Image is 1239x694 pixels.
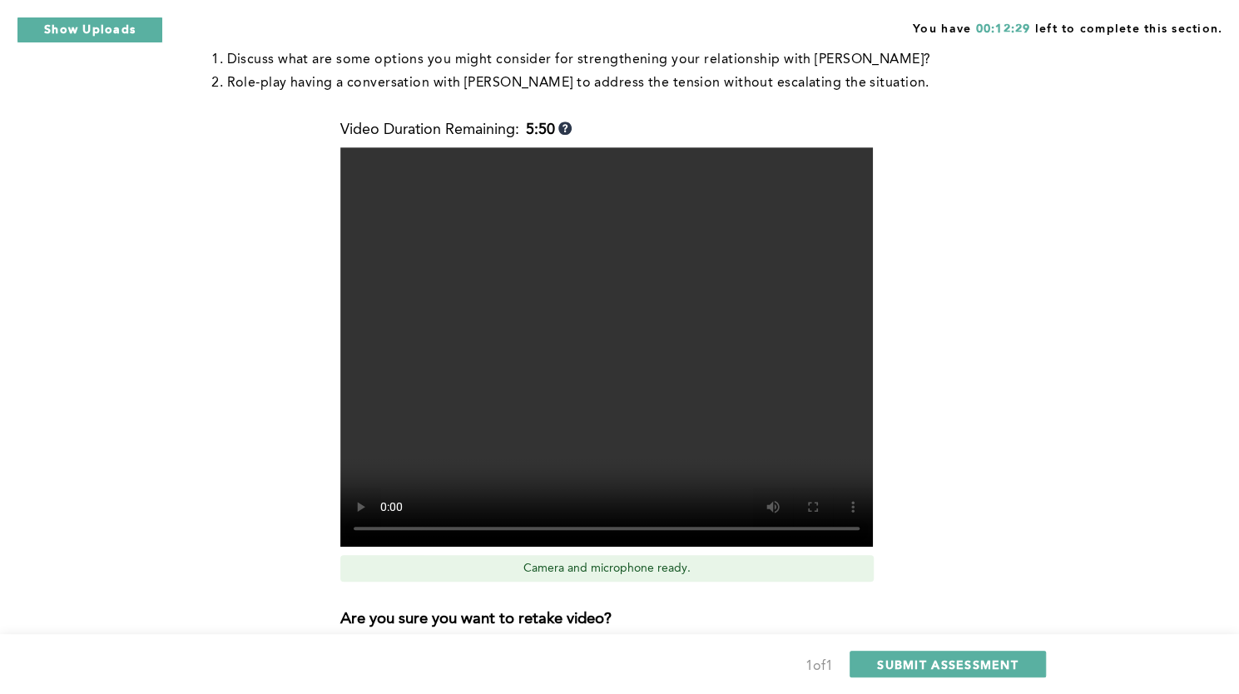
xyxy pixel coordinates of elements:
span: Discuss what are some options you might consider for strengthening your relationship with [PERSON... [227,53,931,67]
span: 00:12:29 [975,23,1030,35]
button: Show Uploads [17,17,163,43]
div: Camera and microphone ready. [340,555,874,582]
div: 1 of 1 [805,655,833,678]
h3: Are you sure you want to retake video? [340,611,893,629]
div: Video Duration Remaining: [340,121,572,139]
span: Role-play having a conversation with [PERSON_NAME] to address the tension without escalating the ... [227,77,929,90]
button: SUBMIT ASSESSMENT [850,651,1045,677]
span: SUBMIT ASSESSMENT [877,657,1018,672]
span: You have left to complete this section. [913,17,1222,37]
b: 5:50 [526,121,555,139]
